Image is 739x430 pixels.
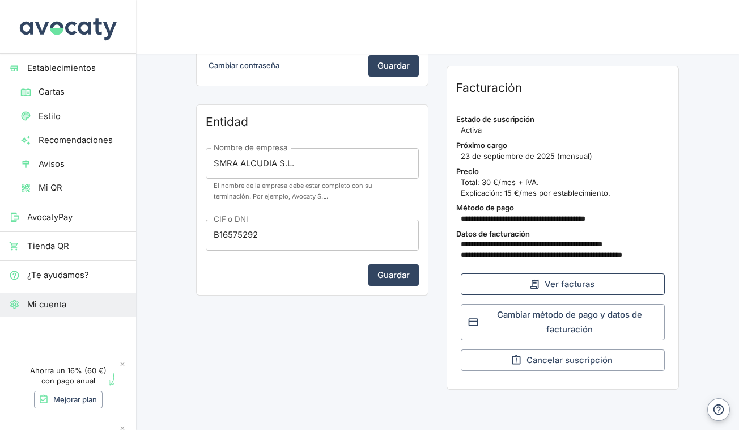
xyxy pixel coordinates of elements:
span: Establecimientos [27,62,127,74]
span: Mi cuenta [27,298,127,311]
span: Estilo [39,110,127,123]
h2: Facturación [456,80,669,96]
button: Ver facturas [461,273,665,295]
span: Avisos [39,158,127,170]
button: Cancelar suscripción [461,349,665,371]
span: Recomendaciones [39,134,127,146]
button: Cambiar contraseña [206,57,282,74]
p: Método de pago [456,203,669,213]
label: Nombre de empresa [214,142,288,153]
p: El nombre de la empresa debe estar completo con su terminación. Por ejemplo, Avocaty S.L. [214,180,411,201]
h2: Entidad [206,114,419,130]
span: ¿Te ayudamos? [27,269,127,281]
span: AvocatyPay [27,211,127,224]
a: Mejorar plan [34,391,103,408]
p: 23 de septiembre de 2025 (mensual) [456,151,669,162]
p: Activa [456,125,669,136]
p: Estado de suscripción [456,114,669,125]
span: Mi QR [39,182,127,194]
span: Explicación: 15 €/mes por establecimiento . [461,188,669,199]
label: CIF o DNI [214,214,248,225]
p: Próximo cargo [456,140,669,151]
button: Guardar [368,55,419,77]
button: Ayuda y contacto [707,398,730,421]
span: Tienda QR [27,240,127,252]
button: Cambiar método de pago y datos de facturación [461,304,665,340]
p: Ahorra un 16% (60 €) con pago anual [28,365,109,386]
span: Total: 30 €/mes + IVA. [461,177,669,188]
span: Cartas [39,86,127,98]
p: Precio [456,166,669,177]
button: Guardar [368,264,419,286]
p: Datos de facturación [456,229,669,239]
